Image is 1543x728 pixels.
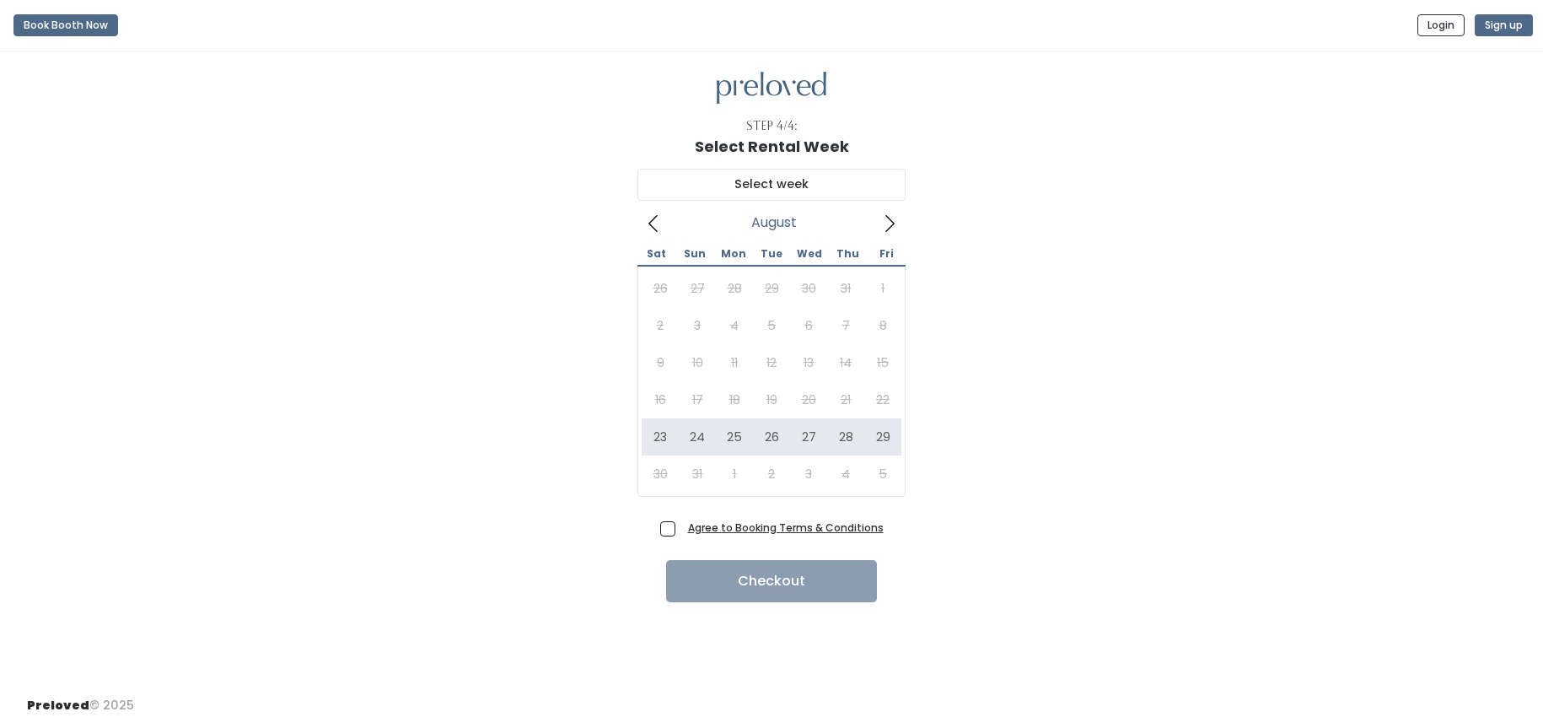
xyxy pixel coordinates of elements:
span: Fri [868,249,906,259]
div: © 2025 [27,683,134,715]
img: preloved logo [717,72,826,105]
span: Sat [637,249,675,259]
button: Login [1417,14,1465,36]
span: Sun [675,249,713,259]
span: August 27, 2025 [790,418,827,456]
span: Tue [752,249,790,259]
span: August 29, 2025 [864,418,901,456]
h1: Select Rental Week [695,138,849,155]
span: August [751,219,797,226]
span: Thu [829,249,867,259]
span: Mon [714,249,752,259]
span: August 25, 2025 [716,418,753,456]
span: August 24, 2025 [679,418,716,456]
span: August 23, 2025 [642,418,679,456]
span: Wed [791,249,829,259]
input: Select week [637,169,906,201]
a: Book Booth Now [13,7,118,44]
a: Agree to Booking Terms & Conditions [688,520,884,535]
div: Step 4/4: [746,117,798,135]
button: Checkout [666,560,877,602]
span: August 28, 2025 [827,418,864,456]
span: August 26, 2025 [753,418,790,456]
span: Preloved [27,697,89,714]
button: Sign up [1475,14,1533,36]
button: Book Booth Now [13,14,118,36]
